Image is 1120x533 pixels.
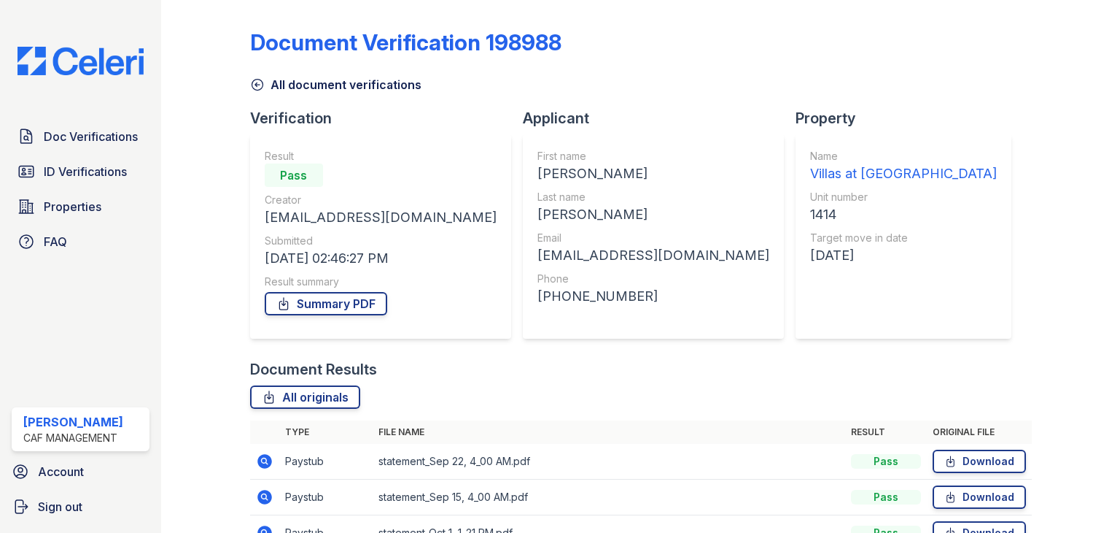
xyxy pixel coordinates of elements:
[373,421,845,444] th: File name
[12,157,149,186] a: ID Verifications
[851,454,921,469] div: Pass
[44,128,138,145] span: Doc Verifications
[38,463,84,480] span: Account
[265,193,497,207] div: Creator
[523,108,796,129] div: Applicant
[12,192,149,221] a: Properties
[265,149,497,164] div: Result
[265,164,323,187] div: Pass
[810,190,997,204] div: Unit number
[250,29,561,55] div: Document Verification 198988
[373,444,845,480] td: statement_Sep 22, 4_00 AM.pdf
[250,76,421,93] a: All document verifications
[927,421,1032,444] th: Original file
[845,421,927,444] th: Result
[279,444,373,480] td: Paystub
[250,386,360,409] a: All originals
[44,198,101,215] span: Properties
[537,149,769,164] div: First name
[537,164,769,184] div: [PERSON_NAME]
[23,431,123,445] div: CAF Management
[279,421,373,444] th: Type
[537,286,769,307] div: [PHONE_NUMBER]
[250,108,523,129] div: Verification
[265,207,497,228] div: [EMAIL_ADDRESS][DOMAIN_NAME]
[265,275,497,289] div: Result summary
[250,359,377,380] div: Document Results
[38,498,82,515] span: Sign out
[537,272,769,286] div: Phone
[265,234,497,248] div: Submitted
[265,248,497,269] div: [DATE] 02:46:27 PM
[537,190,769,204] div: Last name
[796,108,1023,129] div: Property
[810,149,997,164] div: Name
[6,492,155,521] a: Sign out
[851,490,921,505] div: Pass
[279,480,373,515] td: Paystub
[44,163,127,180] span: ID Verifications
[12,122,149,151] a: Doc Verifications
[933,486,1026,509] a: Download
[810,231,997,245] div: Target move in date
[810,149,997,184] a: Name Villas at [GEOGRAPHIC_DATA]
[810,245,997,266] div: [DATE]
[23,413,123,431] div: [PERSON_NAME]
[6,47,155,75] img: CE_Logo_Blue-a8612792a0a2168367f1c8372b55b34899dd931a85d93a1a3d3e32e68fde9ad4.png
[265,292,387,315] a: Summary PDF
[537,204,769,225] div: [PERSON_NAME]
[933,450,1026,473] a: Download
[537,231,769,245] div: Email
[12,227,149,256] a: FAQ
[537,245,769,266] div: [EMAIL_ADDRESS][DOMAIN_NAME]
[44,233,67,250] span: FAQ
[1059,475,1105,518] iframe: chat widget
[810,164,997,184] div: Villas at [GEOGRAPHIC_DATA]
[6,457,155,486] a: Account
[810,204,997,225] div: 1414
[373,480,845,515] td: statement_Sep 15, 4_00 AM.pdf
